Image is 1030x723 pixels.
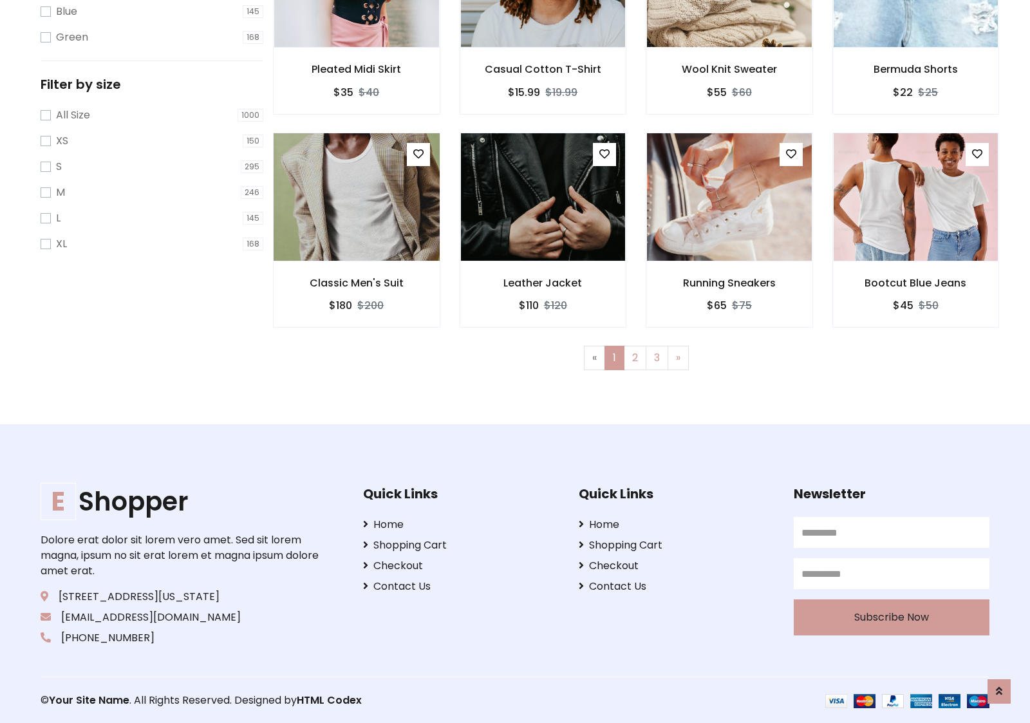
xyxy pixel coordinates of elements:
[363,538,559,553] a: Shopping Cart
[56,4,77,19] label: Blue
[41,486,323,517] h1: Shopper
[893,299,913,312] h6: $45
[297,693,362,708] a: HTML Codex
[41,486,323,517] a: EShopper
[460,63,626,75] h6: Casual Cotton T-Shirt
[41,483,76,520] span: E
[56,159,62,174] label: S
[41,693,515,708] p: © . All Rights Reserved. Designed by
[41,610,323,625] p: [EMAIL_ADDRESS][DOMAIN_NAME]
[732,298,752,313] del: $75
[49,693,129,708] a: Your Site Name
[243,5,263,18] span: 145
[283,346,989,370] nav: Page navigation
[274,277,440,289] h6: Classic Men's Suit
[363,486,559,502] h5: Quick Links
[333,86,353,99] h6: $35
[604,346,624,370] a: 1
[363,579,559,594] a: Contact Us
[707,86,727,99] h6: $55
[579,558,774,574] a: Checkout
[243,31,263,44] span: 168
[579,579,774,594] a: Contact Us
[56,211,61,226] label: L
[732,85,752,100] del: $60
[56,236,67,252] label: XL
[579,517,774,532] a: Home
[238,109,263,122] span: 1000
[833,63,999,75] h6: Bermuda Shorts
[833,277,999,289] h6: Bootcut Blue Jeans
[893,86,913,99] h6: $22
[41,77,263,92] h5: Filter by size
[359,85,379,100] del: $40
[329,299,352,312] h6: $180
[794,486,989,502] h5: Newsletter
[56,133,68,149] label: XS
[676,350,680,365] span: »
[241,160,263,173] span: 295
[56,30,88,45] label: Green
[41,589,323,605] p: [STREET_ADDRESS][US_STATE]
[41,532,323,579] p: Dolore erat dolor sit lorem vero amet. Sed sit lorem magna, ipsum no sit erat lorem et magna ipsu...
[243,238,263,250] span: 168
[919,298,939,313] del: $50
[56,185,65,200] label: M
[519,299,539,312] h6: $110
[545,85,577,100] del: $19.99
[243,212,263,225] span: 145
[646,63,812,75] h6: Wool Knit Sweater
[794,599,989,635] button: Subscribe Now
[41,630,323,646] p: [PHONE_NUMBER]
[460,277,626,289] h6: Leather Jacket
[646,346,668,370] a: 3
[241,186,263,199] span: 246
[624,346,646,370] a: 2
[56,108,90,123] label: All Size
[707,299,727,312] h6: $65
[579,538,774,553] a: Shopping Cart
[918,85,938,100] del: $25
[508,86,540,99] h6: $15.99
[668,346,689,370] a: Next
[357,298,384,313] del: $200
[274,63,440,75] h6: Pleated Midi Skirt
[363,517,559,532] a: Home
[579,486,774,502] h5: Quick Links
[544,298,567,313] del: $120
[243,135,263,147] span: 150
[646,277,812,289] h6: Running Sneakers
[363,558,559,574] a: Checkout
